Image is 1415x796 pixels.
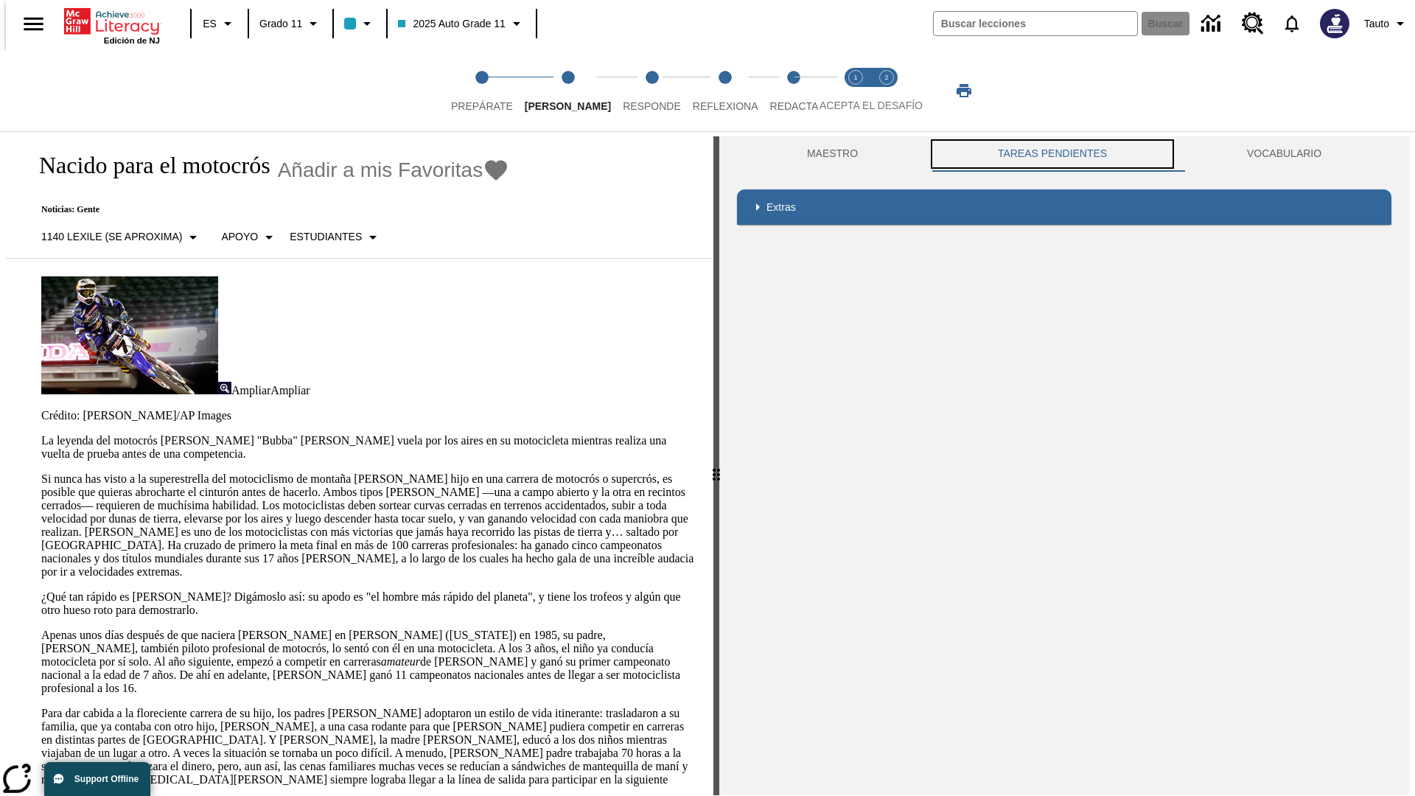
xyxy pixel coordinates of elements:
button: Seleccionar estudiante [284,224,388,251]
button: Maestro [737,136,928,172]
div: activity [719,136,1409,795]
button: Clase: 2025 Auto Grade 11, Selecciona una clase [392,10,531,37]
span: Redacta [770,100,819,112]
img: Ampliar [218,382,231,394]
button: Escoja un nuevo avatar [1311,4,1358,43]
button: Lee step 2 of 5 [513,50,623,131]
button: Seleccione Lexile, 1140 Lexile (Se aproxima) [35,224,208,251]
img: Avatar [1320,9,1349,38]
a: Centro de recursos, Se abrirá en una pestaña nueva. [1233,4,1273,43]
span: ACEPTA EL DESAFÍO [820,99,923,111]
span: Prepárate [451,100,513,112]
button: Acepta el desafío lee step 1 of 2 [834,50,877,131]
span: Responde [623,100,681,112]
span: ES [203,16,217,32]
span: Support Offline [74,774,139,784]
text: 1 [853,74,857,81]
p: Estudiantes [290,229,362,245]
span: Edición de NJ [104,36,160,45]
span: 2025 Auto Grade 11 [398,16,505,32]
p: 1140 Lexile (Se aproxima) [41,229,182,245]
p: La leyenda del motocrós [PERSON_NAME] "Bubba" [PERSON_NAME] vuela por los aires en su motocicleta... [41,434,696,461]
button: Acepta el desafío contesta step 2 of 2 [865,50,908,131]
span: Reflexiona [693,100,758,112]
a: Centro de información [1192,4,1233,44]
span: Ampliar [270,384,310,397]
p: ¿Qué tan rápido es [PERSON_NAME]? Digámoslo así: su apodo es "el hombre más rápido del planeta", ... [41,590,696,617]
em: amateur [381,655,420,668]
div: Pulsa la tecla de intro o la barra espaciadora y luego presiona las flechas de derecha e izquierd... [713,136,719,795]
button: Abrir el menú lateral [12,2,55,46]
div: Extras [737,189,1391,225]
div: Instructional Panel Tabs [737,136,1391,172]
button: Perfil/Configuración [1358,10,1415,37]
p: Si nunca has visto a la superestrella del motociclismo de montaña [PERSON_NAME] hijo en una carre... [41,472,696,579]
button: Prepárate step 1 of 5 [439,50,525,131]
img: El corredor de motocrós James Stewart vuela por los aires en su motocicleta de montaña. [41,276,218,394]
button: Lenguaje: ES, Selecciona un idioma [196,10,243,37]
div: Portada [64,5,160,45]
button: Añadir a mis Favoritas - Nacido para el motocrós [278,157,510,183]
p: Apenas unos días después de que naciera [PERSON_NAME] en [PERSON_NAME] ([US_STATE]) en 1985, su p... [41,629,696,695]
span: Añadir a mis Favoritas [278,158,483,182]
span: [PERSON_NAME] [525,100,611,112]
p: Noticias: Gente [24,204,509,215]
input: Buscar campo [934,12,1137,35]
a: Notificaciones [1273,4,1311,43]
p: Apoyo [221,229,258,245]
button: Support Offline [44,762,150,796]
button: Tipo de apoyo, Apoyo [215,224,284,251]
p: Extras [766,200,796,215]
button: TAREAS PENDIENTES [928,136,1177,172]
text: 2 [884,74,888,81]
span: Tauto [1364,16,1389,32]
span: Grado 11 [259,16,302,32]
h1: Nacido para el motocrós [24,152,270,179]
button: Redacta step 5 of 5 [758,50,831,131]
button: El color de la clase es azul claro. Cambiar el color de la clase. [338,10,382,37]
div: reading [6,136,713,788]
button: Responde step 3 of 5 [611,50,693,131]
button: Reflexiona step 4 of 5 [681,50,770,131]
span: Ampliar [231,384,270,397]
p: Crédito: [PERSON_NAME]/AP Images [41,409,696,422]
button: Grado: Grado 11, Elige un grado [254,10,328,37]
button: VOCABULARIO [1177,136,1391,172]
button: Imprimir [940,77,988,104]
